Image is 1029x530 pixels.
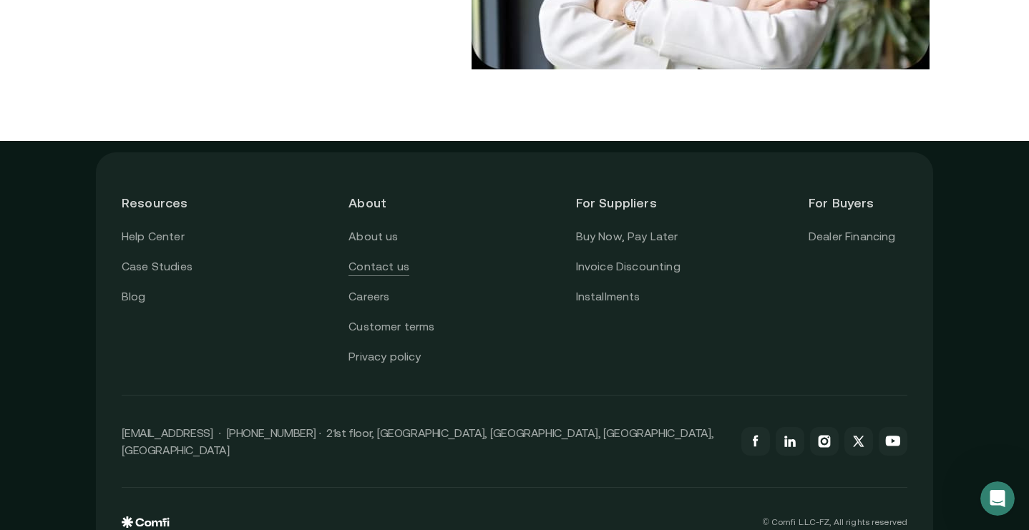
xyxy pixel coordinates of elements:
iframe: Intercom live chat [980,481,1015,516]
a: Installments [576,288,640,306]
a: Blog [122,288,146,306]
a: Careers [348,288,389,306]
a: Case Studies [122,257,192,276]
a: Privacy policy [348,348,421,366]
p: © Comfi L.L.C-FZ, All rights reserved [763,517,907,527]
img: comfi logo [122,516,170,528]
a: Help Center [122,227,185,246]
a: About us [348,227,398,246]
a: Invoice Discounting [576,257,681,276]
a: Buy Now, Pay Later [576,227,678,246]
a: Customer terms [348,318,434,336]
header: Resources [122,178,220,227]
a: Dealer Financing [809,227,896,246]
header: For Suppliers [576,178,681,227]
header: About [348,178,447,227]
a: Contact us [348,257,409,276]
header: For Buyers [809,178,907,227]
p: [EMAIL_ADDRESS] · [PHONE_NUMBER] · 21st floor, [GEOGRAPHIC_DATA], [GEOGRAPHIC_DATA], [GEOGRAPHIC_... [122,424,727,458]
